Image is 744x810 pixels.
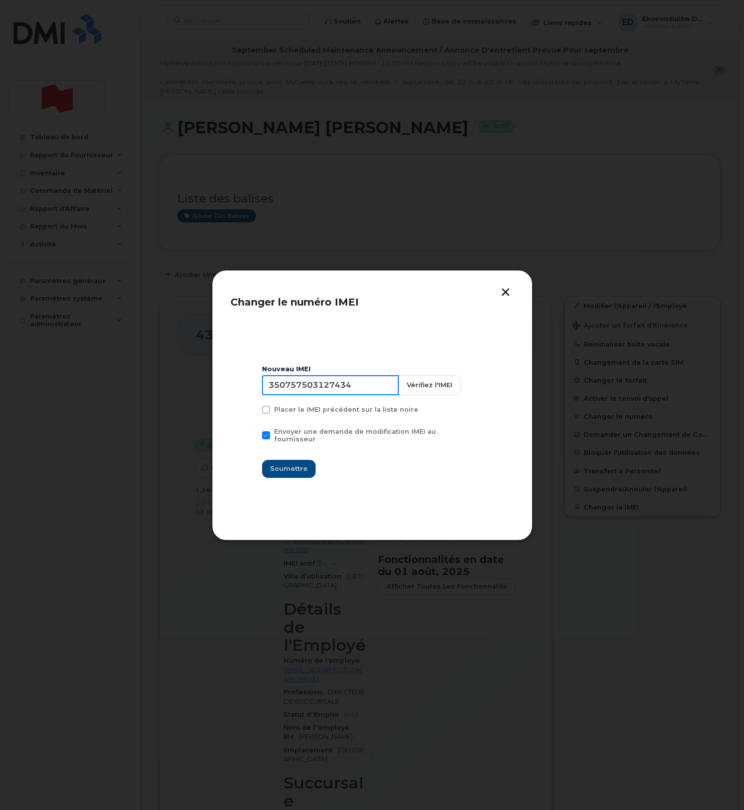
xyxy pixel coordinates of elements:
span: Envoyer une demande de modification IMEI au fournisseur [274,428,436,443]
span: Placer le IMEI précédent sur la liste noire [274,406,418,413]
span: Changer le numéro IMEI [230,296,359,308]
span: Soumettre [270,464,308,473]
div: Nouveau IMEI [262,365,482,373]
button: Vérifiez l'IMEI [398,375,461,395]
button: Soumettre [262,460,316,478]
input: Placer le IMEI précédent sur la liste noire [250,406,255,411]
input: Envoyer une demande de modification IMEI au fournisseur [250,428,255,433]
